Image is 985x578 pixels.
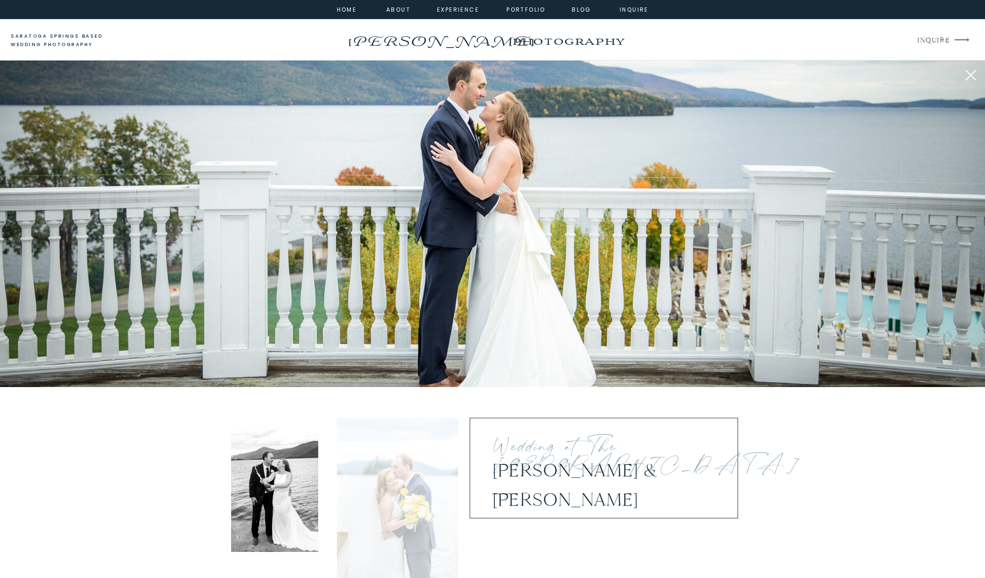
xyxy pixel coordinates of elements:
a: inquire [617,5,651,13]
a: photography [494,28,643,54]
h2: [PERSON_NAME] & [PERSON_NAME] [492,456,700,482]
h1: Wedding at The [GEOGRAPHIC_DATA] [492,437,644,462]
a: saratoga springs based wedding photography [11,32,120,49]
a: portfolio [506,5,546,13]
a: experience [437,5,475,13]
a: INQUIRE [917,34,949,47]
a: home [334,5,359,13]
a: about [386,5,407,13]
a: Blog [565,5,598,13]
a: [PERSON_NAME] [346,30,535,45]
